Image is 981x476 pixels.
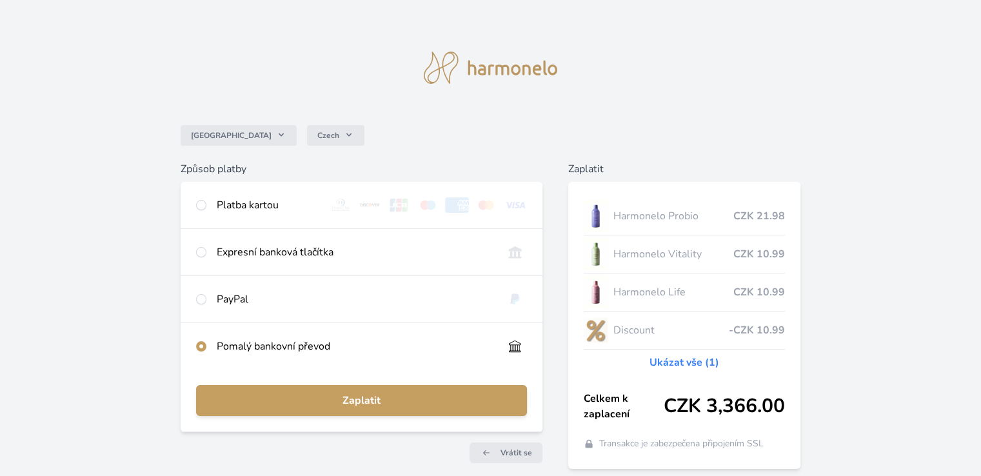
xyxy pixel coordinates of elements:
span: Harmonelo Life [613,284,733,300]
button: Czech [307,125,364,146]
div: PayPal [217,292,492,307]
span: Harmonelo Probio [613,208,733,224]
img: jcb.svg [387,197,411,213]
div: Expresní banková tlačítka [217,244,492,260]
span: Transakce je zabezpečena připojením SSL [599,437,764,450]
img: bankTransfer_IBAN.svg [503,339,527,354]
span: Zaplatit [206,393,516,408]
span: CZK 3,366.00 [664,395,785,418]
h6: Zaplatit [568,161,800,177]
img: paypal.svg [503,292,527,307]
img: visa.svg [503,197,527,213]
a: Ukázat vše (1) [649,355,719,370]
span: CZK 10.99 [733,284,785,300]
div: Pomalý bankovní převod [217,339,492,354]
span: Discount [613,322,728,338]
div: Platba kartou [217,197,319,213]
img: maestro.svg [416,197,440,213]
img: CLEAN_PROBIO_se_stinem_x-lo.jpg [584,200,608,232]
img: CLEAN_LIFE_se_stinem_x-lo.jpg [584,276,608,308]
span: Harmonelo Vitality [613,246,733,262]
span: [GEOGRAPHIC_DATA] [191,130,272,141]
span: Celkem k zaplacení [584,391,664,422]
h6: Způsob platby [181,161,542,177]
span: -CZK 10.99 [729,322,785,338]
img: CLEAN_VITALITY_se_stinem_x-lo.jpg [584,238,608,270]
span: Vrátit se [500,448,532,458]
img: amex.svg [445,197,469,213]
span: CZK 10.99 [733,246,785,262]
img: onlineBanking_CZ.svg [503,244,527,260]
img: logo.svg [424,52,558,84]
img: mc.svg [474,197,498,213]
button: [GEOGRAPHIC_DATA] [181,125,297,146]
button: Zaplatit [196,385,526,416]
img: diners.svg [329,197,353,213]
img: discount-lo.png [584,314,608,346]
span: Czech [317,130,339,141]
a: Vrátit se [470,442,542,463]
span: CZK 21.98 [733,208,785,224]
img: discover.svg [358,197,382,213]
